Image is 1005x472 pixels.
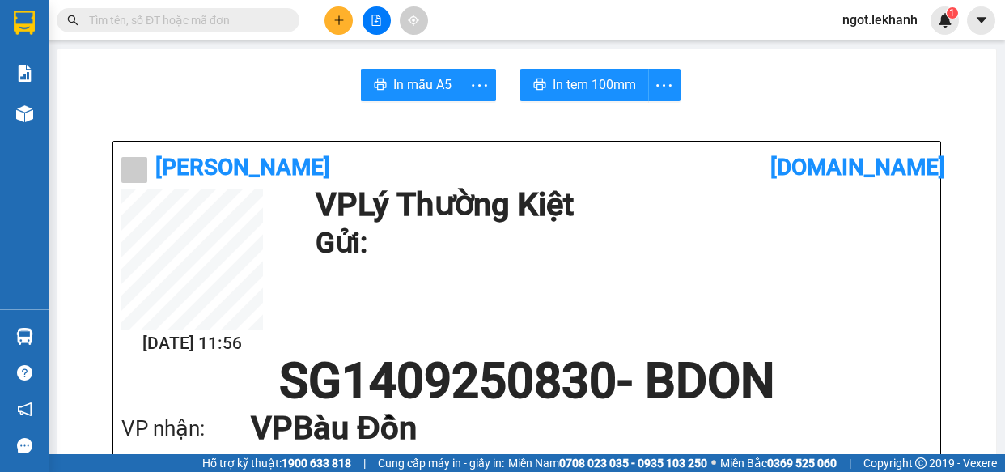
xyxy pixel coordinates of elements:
[508,454,707,472] span: Miền Nam
[282,457,351,470] strong: 1900 633 818
[16,105,33,122] img: warehouse-icon
[974,13,989,28] span: caret-down
[767,457,837,470] strong: 0369 525 060
[649,75,680,96] span: more
[16,328,33,345] img: warehouse-icon
[14,11,35,35] img: logo-vxr
[371,15,382,26] span: file-add
[559,457,707,470] strong: 0708 023 035 - 0935 103 250
[17,402,32,417] span: notification
[251,406,900,451] h1: VP Bàu Đồn
[202,454,351,472] span: Hỗ trợ kỹ thuật:
[464,75,495,96] span: more
[121,330,263,357] h2: [DATE] 11:56
[829,10,931,30] span: ngot.lekhanh
[17,438,32,453] span: message
[155,154,330,181] b: [PERSON_NAME]
[711,460,716,466] span: ⚪️
[374,78,387,93] span: printer
[333,15,345,26] span: plus
[938,13,952,28] img: icon-new-feature
[400,6,428,35] button: aim
[648,69,681,101] button: more
[533,78,546,93] span: printer
[89,11,280,29] input: Tìm tên, số ĐT hoặc mã đơn
[915,457,927,469] span: copyright
[17,365,32,381] span: question-circle
[363,454,366,472] span: |
[316,221,924,266] h1: Gửi:
[361,69,464,101] button: printerIn mẫu A5
[720,454,837,472] span: Miền Bắc
[949,7,955,19] span: 1
[553,74,636,95] span: In tem 100mm
[849,454,851,472] span: |
[363,6,391,35] button: file-add
[324,6,353,35] button: plus
[393,74,452,95] span: In mẫu A5
[316,189,924,221] h1: VP Lý Thường Kiệt
[16,65,33,82] img: solution-icon
[408,15,419,26] span: aim
[770,154,945,181] b: [DOMAIN_NAME]
[967,6,995,35] button: caret-down
[378,454,504,472] span: Cung cấp máy in - giấy in:
[520,69,649,101] button: printerIn tem 100mm
[121,412,251,445] div: VP nhận:
[67,15,78,26] span: search
[121,357,932,406] h1: SG1409250830 - BDON
[947,7,958,19] sup: 1
[464,69,496,101] button: more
